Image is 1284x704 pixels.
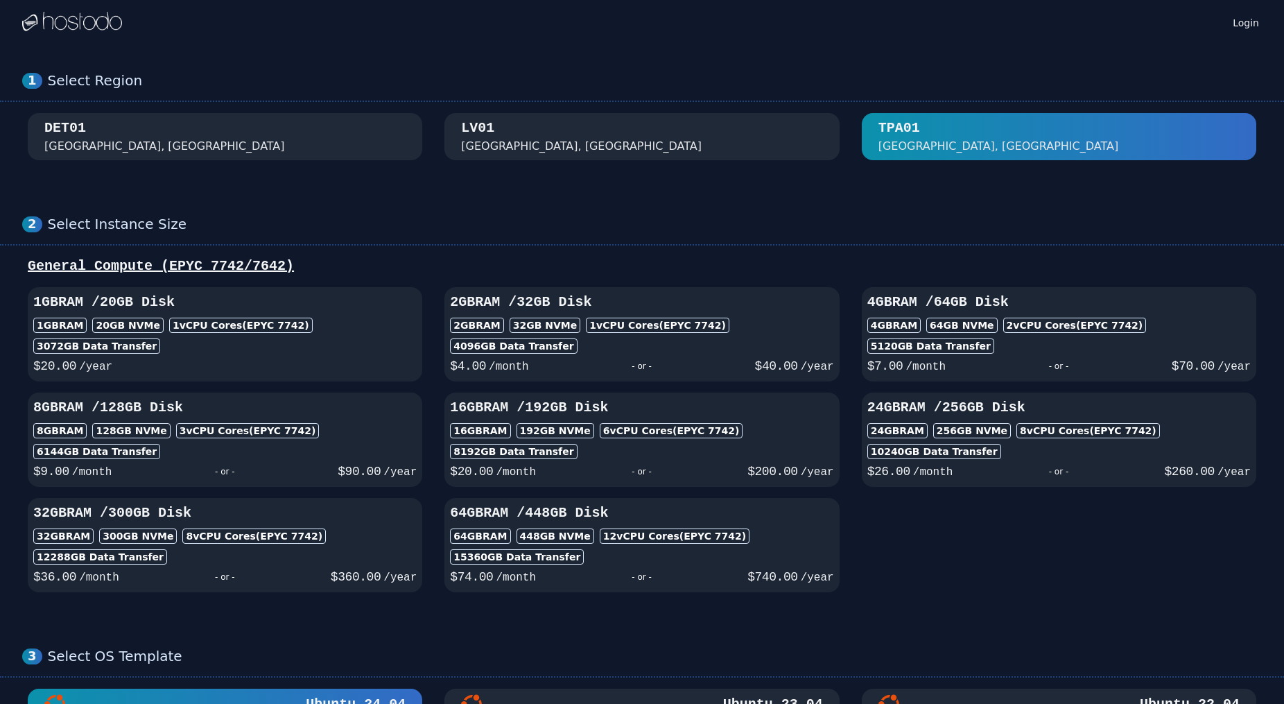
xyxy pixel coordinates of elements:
[529,357,755,376] div: - or -
[176,423,320,438] div: 3 vCPU Cores (EPYC 7742)
[28,498,422,592] button: 32GBRAM /300GB Disk32GBRAM300GB NVMe8vCPU Cores(EPYC 7742)12288GB Data Transfer$36.00/month- or -...
[444,498,839,592] button: 64GBRAM /448GB Disk64GBRAM448GB NVMe12vCPU Cores(EPYC 7742)15360GB Data Transfer$74.00/month- or ...
[450,504,833,523] h3: 64GB RAM / 448 GB Disk
[33,293,417,312] h3: 1GB RAM / 20 GB Disk
[867,465,910,479] span: $ 26.00
[92,318,164,333] div: 20 GB NVMe
[33,423,87,438] div: 8GB RAM
[33,359,76,373] span: $ 20.00
[517,529,594,544] div: 448 GB NVMe
[182,529,326,544] div: 8 vCPU Cores (EPYC 7742)
[461,138,702,155] div: [GEOGRAPHIC_DATA], [GEOGRAPHIC_DATA]
[600,529,749,544] div: 12 vCPU Cores (EPYC 7742)
[461,119,494,138] div: LV01
[33,570,76,584] span: $ 36.00
[1172,359,1215,373] span: $ 70.00
[169,318,313,333] div: 1 vCPU Cores (EPYC 7742)
[22,12,122,33] img: Logo
[933,423,1011,438] div: 256 GB NVMe
[92,423,170,438] div: 128 GB NVMe
[510,318,581,333] div: 32 GB NVMe
[450,465,493,479] span: $ 20.00
[72,466,112,479] span: /month
[79,361,112,373] span: /year
[867,423,928,438] div: 24GB RAM
[450,570,493,584] span: $ 74.00
[22,216,42,232] div: 2
[112,462,338,481] div: - or -
[450,444,577,459] div: 8192 GB Data Transfer
[28,113,422,160] button: DET01 [GEOGRAPHIC_DATA], [GEOGRAPHIC_DATA]
[1217,466,1251,479] span: /year
[496,572,536,584] span: /month
[48,648,1262,665] div: Select OS Template
[383,572,417,584] span: /year
[338,465,381,479] span: $ 90.00
[1164,465,1214,479] span: $ 260.00
[747,570,797,584] span: $ 740.00
[99,529,177,544] div: 300 GB NVMe
[862,393,1256,487] button: 24GBRAM /256GB Disk24GBRAM256GB NVMe8vCPU Cores(EPYC 7742)10240GB Data Transfer$26.00/month- or -...
[48,72,1262,89] div: Select Region
[450,423,510,438] div: 16GB RAM
[48,216,1262,233] div: Select Instance Size
[913,466,953,479] span: /month
[33,318,87,333] div: 1GB RAM
[22,257,1262,276] div: General Compute (EPYC 7742/7642)
[119,567,331,587] div: - or -
[444,393,839,487] button: 16GBRAM /192GB Disk16GBRAM192GB NVMe6vCPU Cores(EPYC 7742)8192GB Data Transfer$20.00/month- or -$...
[536,567,747,587] div: - or -
[801,361,834,373] span: /year
[747,465,797,479] span: $ 200.00
[867,293,1251,312] h3: 4GB RAM / 64 GB Disk
[450,293,833,312] h3: 2GB RAM / 32 GB Disk
[867,338,994,354] div: 5120 GB Data Transfer
[946,357,1172,376] div: - or -
[33,338,160,354] div: 3072 GB Data Transfer
[878,119,920,138] div: TPA01
[450,359,486,373] span: $ 4.00
[33,529,94,544] div: 32GB RAM
[536,462,747,481] div: - or -
[489,361,529,373] span: /month
[801,466,834,479] span: /year
[33,549,167,565] div: 12288 GB Data Transfer
[79,572,119,584] span: /month
[444,287,839,381] button: 2GBRAM /32GB Disk2GBRAM32GB NVMe1vCPU Cores(EPYC 7742)4096GB Data Transfer$4.00/month- or -$40.00...
[496,466,536,479] span: /month
[878,138,1119,155] div: [GEOGRAPHIC_DATA], [GEOGRAPHIC_DATA]
[28,287,422,381] button: 1GBRAM /20GB Disk1GBRAM20GB NVMe1vCPU Cores(EPYC 7742)3072GB Data Transfer$20.00/year
[33,444,160,459] div: 6144 GB Data Transfer
[867,398,1251,418] h3: 24GB RAM / 256 GB Disk
[953,462,1164,481] div: - or -
[331,570,381,584] span: $ 360.00
[44,119,86,138] div: DET01
[1016,423,1160,438] div: 8 vCPU Cores (EPYC 7742)
[586,318,729,333] div: 1 vCPU Cores (EPYC 7742)
[862,287,1256,381] button: 4GBRAM /64GB Disk4GBRAM64GB NVMe2vCPU Cores(EPYC 7742)5120GB Data Transfer$7.00/month- or -$70.00...
[1003,318,1147,333] div: 2 vCPU Cores (EPYC 7742)
[33,504,417,523] h3: 32GB RAM / 300 GB Disk
[33,465,69,479] span: $ 9.00
[28,393,422,487] button: 8GBRAM /128GB Disk8GBRAM128GB NVMe3vCPU Cores(EPYC 7742)6144GB Data Transfer$9.00/month- or -$90....
[450,549,584,565] div: 15360 GB Data Transfer
[444,113,839,160] button: LV01 [GEOGRAPHIC_DATA], [GEOGRAPHIC_DATA]
[867,444,1001,459] div: 10240 GB Data Transfer
[22,73,42,89] div: 1
[755,359,798,373] span: $ 40.00
[801,572,834,584] span: /year
[867,359,903,373] span: $ 7.00
[450,338,577,354] div: 4096 GB Data Transfer
[450,318,503,333] div: 2GB RAM
[600,423,743,438] div: 6 vCPU Cores (EPYC 7742)
[383,466,417,479] span: /year
[905,361,946,373] span: /month
[44,138,285,155] div: [GEOGRAPHIC_DATA], [GEOGRAPHIC_DATA]
[1230,13,1262,30] a: Login
[22,649,42,664] div: 3
[867,318,921,333] div: 4GB RAM
[517,423,594,438] div: 192 GB NVMe
[33,398,417,418] h3: 8GB RAM / 128 GB Disk
[1217,361,1251,373] span: /year
[926,318,998,333] div: 64 GB NVMe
